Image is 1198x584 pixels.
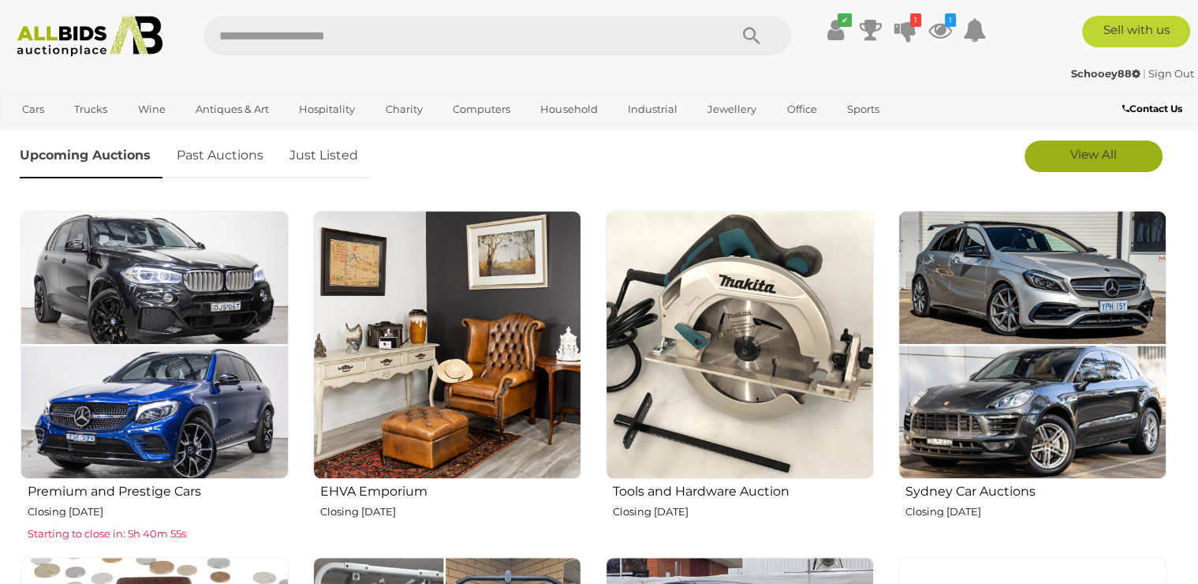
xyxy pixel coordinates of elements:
span: View All [1070,147,1117,162]
p: Closing [DATE] [905,503,1166,521]
i: 1 [945,13,956,27]
a: Past Auctions [165,133,275,179]
a: Just Listed [278,133,370,179]
a: Cars [12,96,54,122]
a: Office [776,96,827,122]
a: View All [1024,140,1163,172]
img: Premium and Prestige Cars [21,211,289,479]
a: Industrial [618,96,688,122]
a: ✔ [824,16,848,44]
img: Allbids.com.au [9,16,170,57]
h2: Premium and Prestige Cars [28,481,289,499]
a: Wine [128,96,176,122]
p: Closing [DATE] [28,503,289,521]
a: Household [530,96,607,122]
a: Sports [837,96,890,122]
p: Closing [DATE] [320,503,581,521]
a: EHVA Emporium Closing [DATE] [312,210,581,545]
a: Schooey88 [1071,67,1143,80]
a: Antiques & Art [185,96,279,122]
img: EHVA Emporium [313,211,581,479]
a: Trucks [64,96,118,122]
a: Computers [442,96,521,122]
img: Tools and Hardware Auction [606,211,874,479]
img: Sydney Car Auctions [898,211,1166,479]
b: Contact Us [1122,103,1182,114]
a: [GEOGRAPHIC_DATA] [12,122,144,148]
a: Sign Out [1148,67,1194,80]
a: Contact Us [1122,100,1186,118]
a: Upcoming Auctions [20,133,162,179]
a: Sydney Car Auctions Closing [DATE] [898,210,1166,545]
h2: Tools and Hardware Auction [613,481,874,499]
button: Search [712,16,791,55]
a: Jewellery [697,96,767,122]
span: | [1143,67,1146,80]
span: Starting to close in: 5h 40m 55s [28,527,186,540]
i: 1 [910,13,921,27]
a: 1 [894,16,917,44]
a: Hospitality [289,96,365,122]
p: Closing [DATE] [613,503,874,521]
i: ✔ [838,13,852,27]
h2: Sydney Car Auctions [905,481,1166,499]
a: Premium and Prestige Cars Closing [DATE] Starting to close in: 5h 40m 55s [20,210,289,545]
h2: EHVA Emporium [320,481,581,499]
strong: Schooey88 [1071,67,1140,80]
a: Tools and Hardware Auction Closing [DATE] [605,210,874,545]
a: Sell with us [1082,16,1190,47]
a: 1 [928,16,952,44]
a: Charity [375,96,433,122]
